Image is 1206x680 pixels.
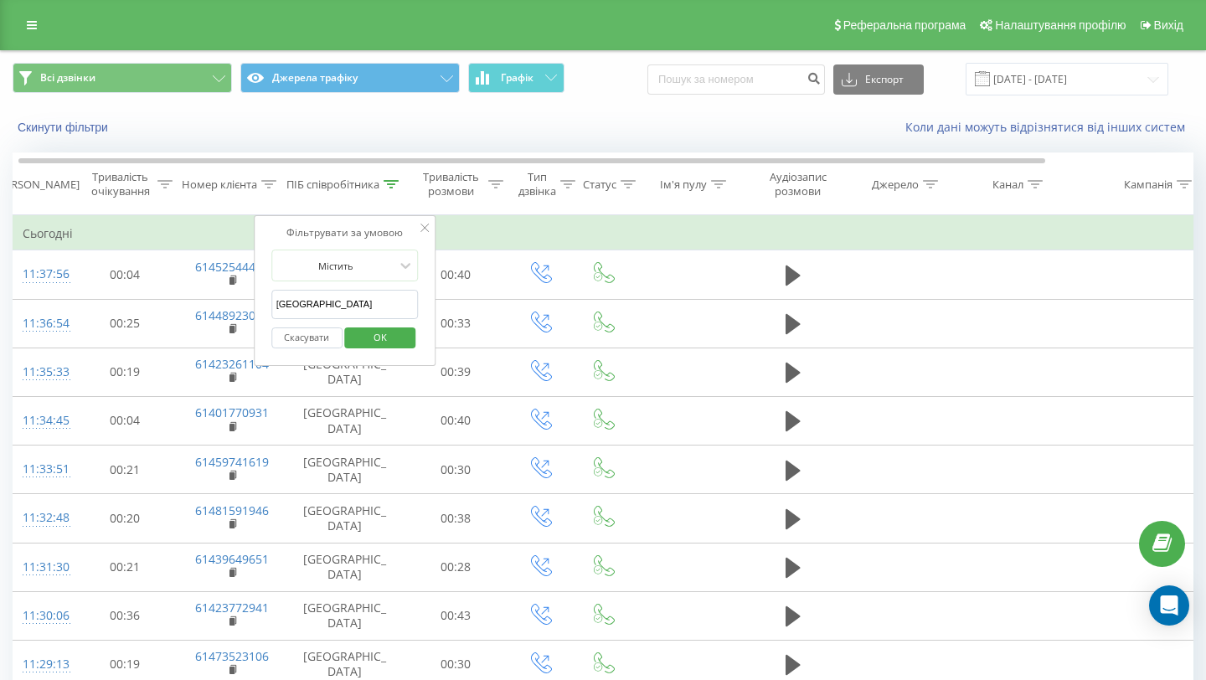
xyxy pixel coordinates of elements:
span: Графік [501,72,533,84]
div: 11:37:56 [23,258,56,291]
a: 61452544434 [195,259,269,275]
span: Всі дзвінки [40,71,95,85]
td: [GEOGRAPHIC_DATA] [286,591,404,640]
div: 11:34:45 [23,404,56,437]
div: Статус [583,178,616,192]
td: 00:40 [404,250,508,299]
div: Ім'я пулу [660,178,707,192]
input: Введіть значення [271,290,419,319]
td: 00:36 [73,591,178,640]
td: 00:21 [73,543,178,591]
td: 00:21 [73,446,178,494]
td: [GEOGRAPHIC_DATA] [286,348,404,396]
td: [GEOGRAPHIC_DATA] [286,543,404,591]
div: Канал [992,178,1023,192]
div: 11:35:33 [23,356,56,389]
input: Пошук за номером [647,64,825,95]
div: Тривалість очікування [87,170,153,198]
button: Всі дзвінки [13,63,232,93]
td: [GEOGRAPHIC_DATA] [286,446,404,494]
button: OK [345,327,416,348]
div: Тривалість розмови [418,170,484,198]
a: 61473523106 [195,648,269,664]
div: ПІБ співробітника [286,178,379,192]
div: Джерело [872,178,919,192]
span: Налаштування профілю [995,18,1126,32]
td: 00:19 [73,348,178,396]
td: 00:38 [404,494,508,543]
button: Експорт [833,64,924,95]
button: Скинути фільтри [13,120,116,135]
td: 00:33 [404,299,508,348]
td: 00:40 [404,396,508,445]
a: 61401770931 [195,404,269,420]
span: Вихід [1154,18,1183,32]
td: 00:43 [404,591,508,640]
a: 61423772941 [195,600,269,616]
td: 00:28 [404,543,508,591]
div: 11:31:30 [23,551,56,584]
td: 00:04 [73,396,178,445]
div: 11:36:54 [23,307,56,340]
td: 00:25 [73,299,178,348]
div: Кампанія [1124,178,1172,192]
div: 11:33:51 [23,453,56,486]
div: Тип дзвінка [518,170,556,198]
td: 00:04 [73,250,178,299]
span: OK [357,324,404,350]
a: Коли дані можуть відрізнятися вiд інших систем [905,119,1193,135]
div: Open Intercom Messenger [1149,585,1189,626]
td: [GEOGRAPHIC_DATA] [286,396,404,445]
span: Реферальна програма [843,18,966,32]
a: 61423261104 [195,356,269,372]
button: Графік [468,63,564,93]
a: 61439649651 [195,551,269,567]
div: Фільтрувати за умовою [271,224,419,241]
div: Аудіозапис розмови [757,170,838,198]
td: 00:20 [73,494,178,543]
button: Джерела трафіку [240,63,460,93]
a: 61448923053 [195,307,269,323]
a: 61481591946 [195,502,269,518]
button: Скасувати [271,327,343,348]
a: 61459741619 [195,454,269,470]
div: Номер клієнта [182,178,257,192]
div: 11:30:06 [23,600,56,632]
div: 11:32:48 [23,502,56,534]
td: 00:39 [404,348,508,396]
td: 00:30 [404,446,508,494]
td: [GEOGRAPHIC_DATA] [286,494,404,543]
